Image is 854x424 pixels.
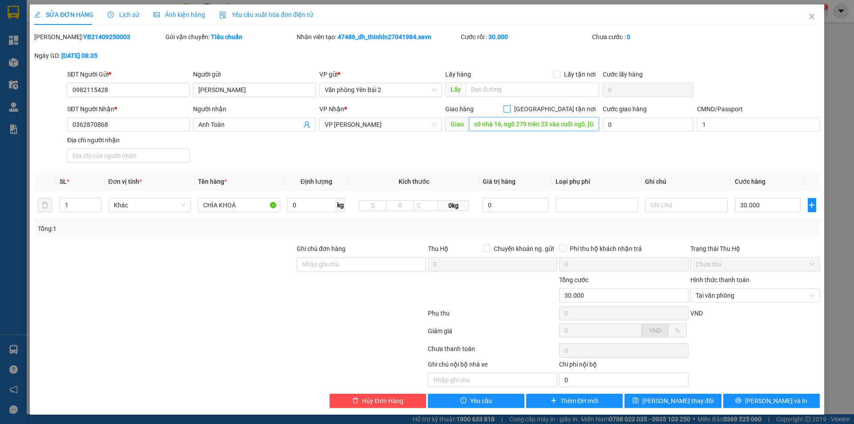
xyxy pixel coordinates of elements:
[109,178,142,185] span: Đơn vị tính
[427,308,558,324] div: Phụ thu
[603,71,643,78] label: Cước lấy hàng
[696,258,814,271] span: Chưa thu
[362,396,403,406] span: Hủy Đơn Hàng
[153,12,160,18] span: picture
[445,82,466,97] span: Lấy
[466,82,599,97] input: Dọc đường
[386,200,414,211] input: R
[83,33,372,44] li: Hotline: 19001155
[67,104,189,114] div: SĐT Người Nhận
[60,178,67,185] span: SL
[461,32,590,42] div: Cước rồi :
[460,397,467,404] span: exclamation-circle
[34,51,164,61] div: Ngày GD:
[641,173,731,190] th: Ghi chú
[592,32,721,42] div: Chưa cước :
[428,359,557,373] div: Ghi chú nội bộ nhà xe
[470,396,492,406] span: Yêu cầu
[108,11,139,18] span: Lịch sử
[325,118,436,131] span: VP Trần Đại Nghĩa
[675,327,680,334] span: %
[603,105,647,113] label: Cước giao hàng
[552,173,641,190] th: Loại phụ phí
[645,198,727,212] input: Ghi Chú
[34,12,40,18] span: edit
[642,396,713,406] span: [PERSON_NAME] thay đổi
[808,198,816,212] button: plus
[352,397,359,404] span: delete
[428,245,448,252] span: Thu Hộ
[511,104,599,114] span: [GEOGRAPHIC_DATA] tận nơi
[632,397,639,404] span: save
[34,11,93,18] span: SỬA ĐƠN HÀNG
[83,22,372,33] li: Số 10 ngõ 15 Ngọc Hồi, Q.[PERSON_NAME], [GEOGRAPHIC_DATA]
[745,396,807,406] span: [PERSON_NAME] và In
[649,327,661,334] span: VND
[67,135,189,145] div: Địa chỉ người nhận
[428,394,524,408] button: exclamation-circleYêu cầu
[559,359,689,373] div: Chi phí nội bộ
[627,33,630,40] b: 0
[67,69,189,79] div: SĐT Người Gửi
[399,178,429,185] span: Kích thước
[34,32,164,42] div: [PERSON_NAME]:
[603,117,693,132] input: Cước giao hàng
[336,198,345,212] span: kg
[696,289,814,302] span: Tại văn phòng
[193,104,315,114] div: Người nhận
[114,198,185,212] span: Khác
[566,244,645,254] span: Phí thu hộ khách nhận trả
[559,276,588,283] span: Tổng cước
[690,276,749,283] label: Hình thức thanh toán
[428,373,557,387] input: Nhập ghi chú
[723,394,820,408] button: printer[PERSON_NAME] và In
[303,121,310,128] span: user-add
[560,396,598,406] span: Thêm ĐH mới
[108,12,114,18] span: clock-circle
[319,69,442,79] div: VP gửi
[490,244,557,254] span: Chuyển khoản ng. gửi
[445,71,471,78] span: Lấy hàng
[413,200,438,211] input: C
[330,394,426,408] button: deleteHủy Đơn Hàng
[297,245,346,252] label: Ghi chú đơn hàng
[38,224,330,234] div: Tổng: 1
[624,394,721,408] button: save[PERSON_NAME] thay đổi
[735,397,741,404] span: printer
[560,69,599,79] span: Lấy tận nơi
[808,202,816,209] span: plus
[61,52,97,59] b: [DATE] 08:35
[359,200,387,211] input: D
[38,198,52,212] button: delete
[603,83,693,97] input: Cước lấy hàng
[300,178,332,185] span: Định lượng
[445,117,469,131] span: Giao
[551,397,557,404] span: plus
[690,244,820,254] div: Trạng thái Thu Hộ
[438,200,468,211] span: 0kg
[11,11,56,56] img: logo.jpg
[198,178,227,185] span: Tên hàng
[67,149,189,163] input: Địa chỉ của người nhận
[219,12,226,19] img: icon
[297,32,459,42] div: Nhân viên tạo:
[153,11,205,18] span: Ảnh kiện hàng
[799,4,824,29] button: Close
[297,257,426,271] input: Ghi chú đơn hàng
[483,178,516,185] span: Giá trị hàng
[211,33,242,40] b: Tiêu chuẩn
[697,104,819,114] div: CMND/Passport
[11,65,156,79] b: GỬI : Văn phòng Yên Bái 2
[690,310,703,317] span: VND
[83,33,130,40] b: YB21409250003
[319,105,344,113] span: VP Nhận
[193,69,315,79] div: Người gửi
[325,83,436,97] span: Văn phòng Yên Bái 2
[808,13,815,20] span: close
[469,117,599,131] input: Dọc đường
[427,344,558,359] div: Chưa thanh toán
[427,326,558,342] div: Giảm giá
[338,33,431,40] b: 47486_dh_thinhln27041984.xevn
[198,198,280,212] input: VD: Bàn, Ghế
[735,178,765,185] span: Cước hàng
